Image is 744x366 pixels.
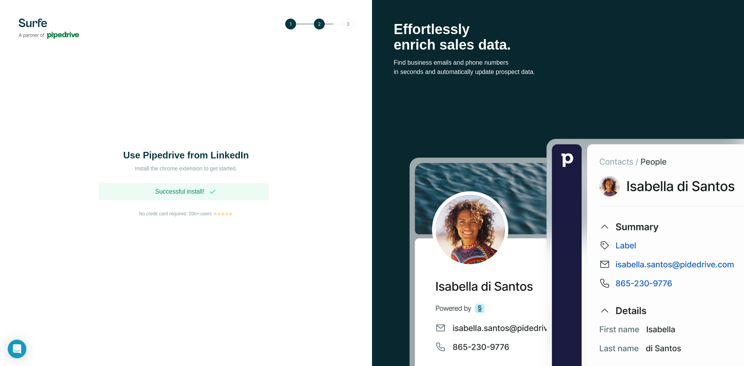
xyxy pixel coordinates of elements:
[108,149,263,162] h1: Use Pipedrive from LinkedIn
[139,210,212,217] span: No credit card required. 20k+ users
[285,19,353,29] img: Step 2
[394,22,722,37] p: Effortlessly
[19,19,79,39] img: Surfe's logo
[155,187,204,196] span: Successful install!
[394,67,722,77] p: in seconds and automatically update prospect data.
[409,137,744,366] img: Surfe Stock Photo - Selling good vibes
[8,340,26,358] div: Open Intercom Messenger
[394,37,722,53] p: enrich sales data.
[108,165,263,172] p: Install the chrome extension to get started.
[394,58,722,67] p: Find business emails and phone numbers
